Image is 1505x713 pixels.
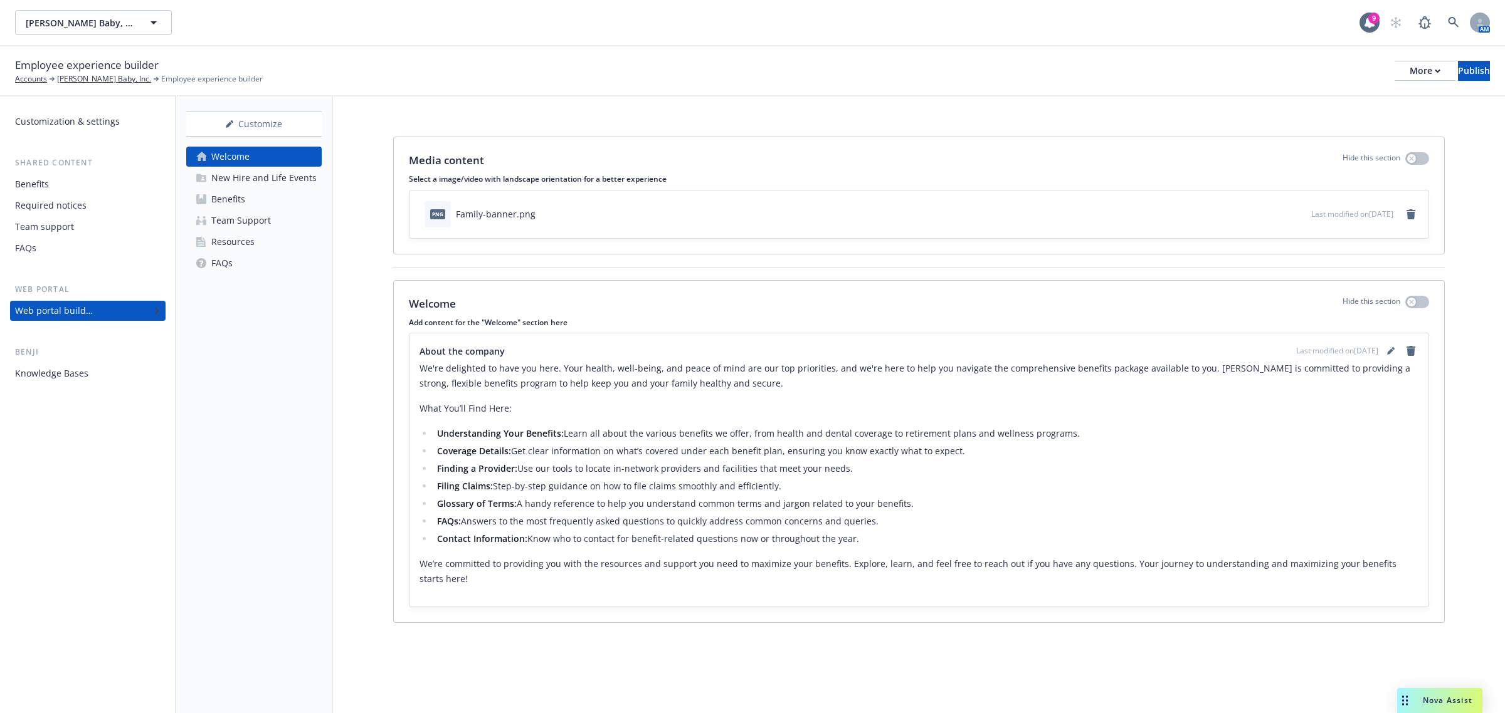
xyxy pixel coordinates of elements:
[456,207,536,221] div: Family-banner.png
[15,301,93,321] div: Web portal builder
[57,73,151,85] a: [PERSON_NAME] Baby, Inc.
[15,73,47,85] a: Accounts
[409,152,484,169] p: Media content
[420,345,505,358] span: About the company
[10,174,166,194] a: Benefits
[433,479,1418,494] li: Step-by-step guidance on how to file claims smoothly and efficiently.
[186,189,322,209] a: Benefits
[211,168,317,188] div: New Hire and Life Events
[433,531,1418,546] li: Know who to contact for benefit-related questions now or throughout the year.
[1458,61,1490,80] div: Publish
[437,480,493,492] strong: Filing Claims:
[211,147,250,167] div: Welcome
[186,112,322,136] div: Customize
[433,426,1418,441] li: Learn all about the various benefits we offer, from health and dental coverage to retirement plan...
[15,238,36,258] div: FAQs
[1397,688,1413,713] div: Drag to move
[409,317,1429,328] p: Add content for the "Welcome" section here
[1343,296,1400,312] p: Hide this section
[186,211,322,231] a: Team Support
[1441,10,1466,35] a: Search
[409,296,456,312] p: Welcome
[433,514,1418,529] li: Answers to the most frequently asked questions to quickly address common concerns and queries.
[211,232,255,252] div: Resources
[437,462,517,474] strong: Finding a Provider:
[409,174,1429,184] p: Select a image/video with landscape orientation for a better experience
[1296,345,1378,356] span: Last modified on [DATE]
[1295,207,1306,221] button: preview file
[430,209,445,219] span: png
[211,211,271,231] div: Team Support
[10,301,166,321] a: Web portal builder
[1368,13,1380,24] div: 9
[437,427,564,439] strong: Understanding Your Benefits:
[433,461,1418,476] li: Use our tools to locate in-network providers and facilities that meet your needs.
[433,496,1418,511] li: A handy reference to help you understand common terms and jargon related to your benefits.
[15,174,49,194] div: Benefits
[1423,695,1472,705] span: Nova Assist
[1383,10,1408,35] a: Start snowing
[1458,61,1490,81] button: Publish
[437,497,517,509] strong: Glossary of Terms:
[15,57,159,73] span: Employee experience builder
[186,112,322,137] button: Customize
[1275,207,1285,221] button: download file
[211,253,233,273] div: FAQs
[15,10,172,35] button: [PERSON_NAME] Baby, Inc.
[211,189,245,209] div: Benefits
[10,346,166,358] div: Benji
[15,112,120,132] div: Customization & settings
[1410,61,1440,80] div: More
[437,515,461,527] strong: FAQs:
[1403,343,1418,358] a: remove
[15,217,74,237] div: Team support
[1383,343,1398,358] a: editPencil
[10,238,166,258] a: FAQs
[1412,10,1437,35] a: Report a Bug
[161,73,263,85] span: Employee experience builder
[437,445,511,457] strong: Coverage Details:
[186,147,322,167] a: Welcome
[10,157,166,169] div: Shared content
[437,533,527,544] strong: Contact Information:
[1395,61,1455,81] button: More
[1397,688,1482,713] button: Nova Assist
[10,363,166,383] a: Knowledge Bases
[1403,207,1418,222] a: remove
[15,363,88,383] div: Knowledge Bases
[1343,152,1400,169] p: Hide this section
[420,361,1418,391] p: We're delighted to have you here. Your health, well-being, and peace of mind are our top prioriti...
[186,232,322,252] a: Resources
[420,401,1418,416] p: What You’ll Find Here:
[186,253,322,273] a: FAQs
[26,16,134,29] span: [PERSON_NAME] Baby, Inc.
[10,112,166,132] a: Customization & settings
[15,195,87,216] div: Required notices
[420,556,1418,586] p: We’re committed to providing you with the resources and support you need to maximize your benefit...
[10,217,166,237] a: Team support
[186,168,322,188] a: New Hire and Life Events
[433,444,1418,459] li: Get clear information on what’s covered under each benefit plan, ensuring you know exactly what t...
[10,283,166,296] div: Web portal
[1311,209,1393,219] span: Last modified on [DATE]
[10,195,166,216] a: Required notices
